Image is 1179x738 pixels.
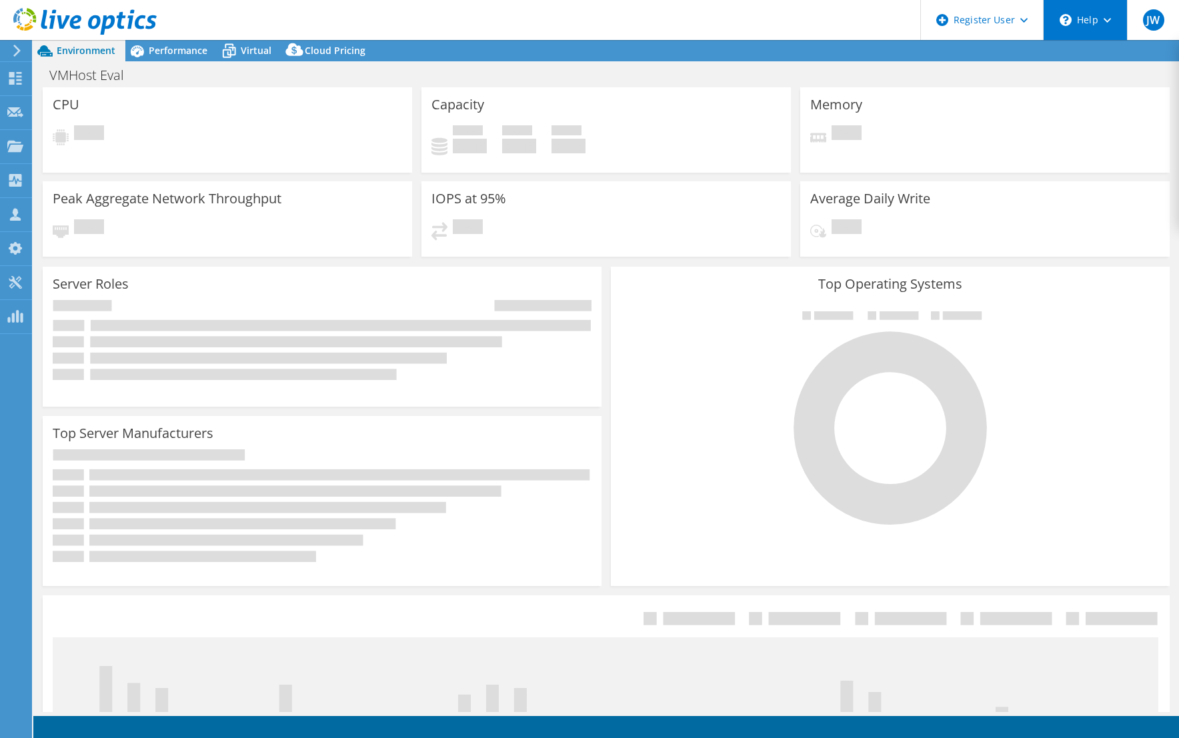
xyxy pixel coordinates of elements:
span: Performance [149,44,207,57]
h3: Average Daily Write [810,191,930,206]
span: Environment [57,44,115,57]
h1: VMHost Eval [43,68,145,83]
span: Pending [74,125,104,143]
h3: IOPS at 95% [431,191,506,206]
span: JW [1143,9,1164,31]
h3: Server Roles [53,277,129,291]
span: Pending [832,125,862,143]
h3: CPU [53,97,79,112]
h3: Peak Aggregate Network Throughput [53,191,281,206]
span: Virtual [241,44,271,57]
span: Used [453,125,483,139]
h3: Memory [810,97,862,112]
h4: 0 GiB [502,139,536,153]
span: Pending [832,219,862,237]
span: Total [551,125,581,139]
h4: 0 GiB [551,139,585,153]
span: Pending [453,219,483,237]
h3: Top Server Manufacturers [53,426,213,441]
span: Free [502,125,532,139]
span: Cloud Pricing [305,44,365,57]
span: Pending [74,219,104,237]
svg: \n [1060,14,1072,26]
h4: 0 GiB [453,139,487,153]
h3: Top Operating Systems [621,277,1160,291]
h3: Capacity [431,97,484,112]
